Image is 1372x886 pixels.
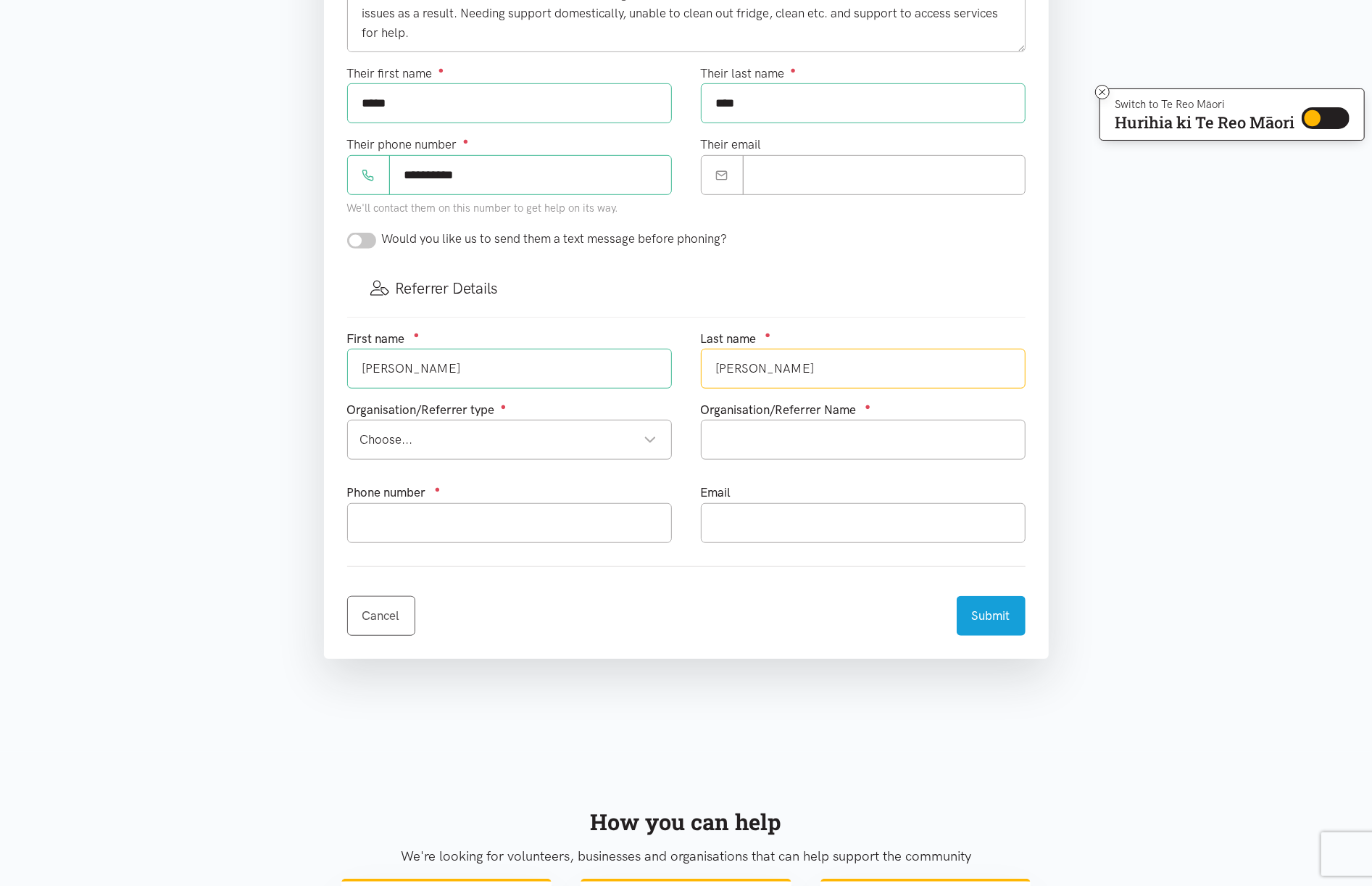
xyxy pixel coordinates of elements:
p: We're looking for volunteers, businesses and organisations that can help support the community [341,845,1031,867]
sup: ● [438,65,444,75]
small: We'll contact them on this number to get help on its way. [347,202,619,215]
sup: ● [463,136,469,146]
sup: ● [435,484,441,494]
span: Would you like us to send them a text message before phoning? [382,231,728,246]
label: Their email [701,135,762,154]
input: Email [743,155,1026,195]
label: First name [347,329,405,349]
label: Organisation/Referrer Name [701,400,857,420]
sup: ● [765,329,771,340]
p: Switch to Te Reo Māori [1115,100,1294,109]
p: Hurihia ki Te Reo Māori [1115,116,1294,129]
a: Cancel [347,596,415,636]
sup: ● [501,401,507,412]
input: Phone number [389,155,672,195]
label: Their last name [701,64,797,83]
sup: ● [791,65,797,75]
sup: ● [414,329,420,340]
div: Choose... [360,430,657,450]
label: Their first name [347,64,444,83]
div: Organisation/Referrer type [347,400,672,420]
label: Their phone number [347,135,469,154]
div: How you can help [341,804,1031,840]
h3: Referrer Details [370,278,1002,299]
label: Email [701,483,731,502]
sup: ● [865,401,871,412]
label: Phone number [347,483,426,502]
label: Last name [701,329,757,349]
button: Submit [957,596,1026,636]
